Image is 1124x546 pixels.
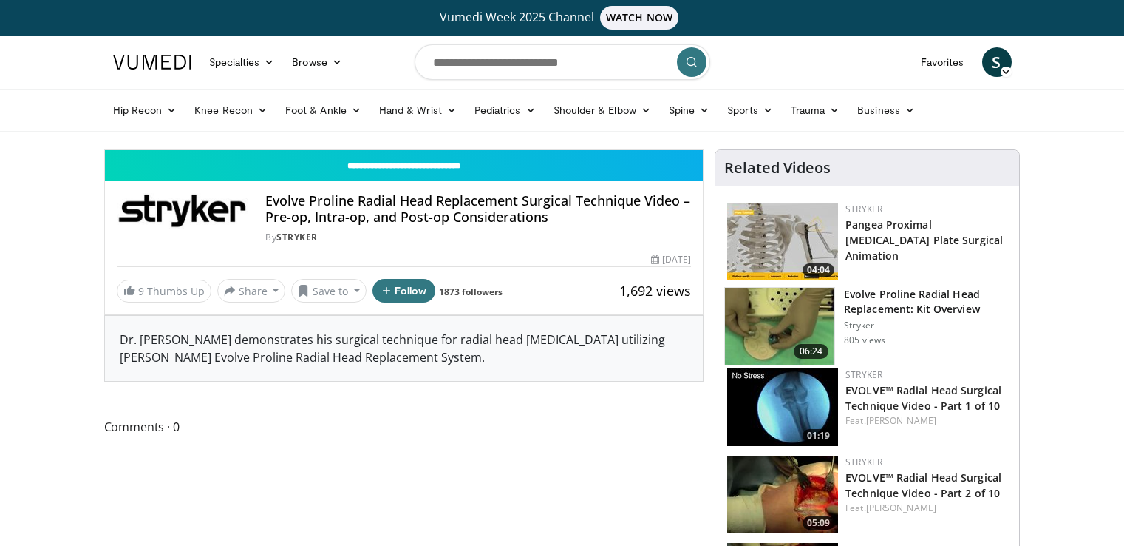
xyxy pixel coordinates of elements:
[217,279,286,303] button: Share
[138,284,144,298] span: 9
[113,55,191,70] img: VuMedi Logo
[718,95,782,125] a: Sports
[982,47,1012,77] a: S
[660,95,718,125] a: Spine
[545,95,660,125] a: Shoulder & Elbow
[844,287,1010,317] h3: Evolve Proline Radial Head Replacement: Kit Overview
[600,6,678,30] span: WATCH NOW
[619,282,691,300] span: 1,692 views
[845,218,1003,263] a: Pangea Proximal [MEDICAL_DATA] Plate Surgical Animation
[844,320,1010,331] p: Stryker
[848,95,924,125] a: Business
[845,502,1007,515] div: Feat.
[117,280,211,303] a: 9 Thumbs Up
[200,47,284,77] a: Specialties
[794,344,829,359] span: 06:24
[283,47,351,77] a: Browse
[727,456,838,533] img: 2beccc36-dd29-4ae4-a6ad-4b1e90521150.150x105_q85_crop-smart_upscale.jpg
[276,231,318,243] a: Stryker
[415,44,710,80] input: Search topics, interventions
[265,231,691,244] div: By
[372,279,436,303] button: Follow
[115,6,1009,30] a: Vumedi Week 2025 ChannelWATCH NOW
[803,516,834,530] span: 05:09
[866,502,936,514] a: [PERSON_NAME]
[724,287,1010,365] a: 06:24 Evolve Proline Radial Head Replacement: Kit Overview Stryker 805 views
[782,95,849,125] a: Trauma
[727,456,838,533] a: 05:09
[724,159,831,177] h4: Related Videos
[845,456,882,468] a: Stryker
[725,288,834,365] img: 64cb395d-a0e2-4f85-9b10-a0afb4ea2778.150x105_q85_crop-smart_upscale.jpg
[727,368,838,446] a: 01:19
[803,429,834,442] span: 01:19
[370,95,466,125] a: Hand & Wrist
[727,203,838,280] img: e62b31b1-b8dd-47e5-87b8-3ff1218e55fe.150x105_q85_crop-smart_upscale.jpg
[866,414,936,427] a: [PERSON_NAME]
[651,253,691,266] div: [DATE]
[727,368,838,446] img: 324b8a51-90c8-465a-a736-865e2be6fd47.150x105_q85_crop-smart_upscale.jpg
[117,193,248,229] img: Stryker
[104,95,186,125] a: Hip Recon
[276,95,370,125] a: Foot & Ankle
[845,471,1001,500] a: EVOLVE™ Radial Head Surgical Technique Video - Part 2 of 10
[845,368,882,381] a: Stryker
[803,263,834,277] span: 04:04
[104,417,704,437] span: Comments 0
[844,334,885,346] p: 805 views
[185,95,276,125] a: Knee Recon
[845,203,882,215] a: Stryker
[845,414,1007,428] div: Feat.
[105,316,704,381] div: Dr. [PERSON_NAME] demonstrates his surgical technique for radial head [MEDICAL_DATA] utilizing [P...
[291,279,367,303] button: Save to
[265,193,691,225] h4: Evolve Proline Radial Head Replacement Surgical Technique Video – Pre-op, Intra-op, and Post-op C...
[845,383,1001,413] a: EVOLVE™ Radial Head Surgical Technique Video - Part 1 of 10
[466,95,545,125] a: Pediatrics
[912,47,973,77] a: Favorites
[727,203,838,280] a: 04:04
[439,286,503,298] a: 1873 followers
